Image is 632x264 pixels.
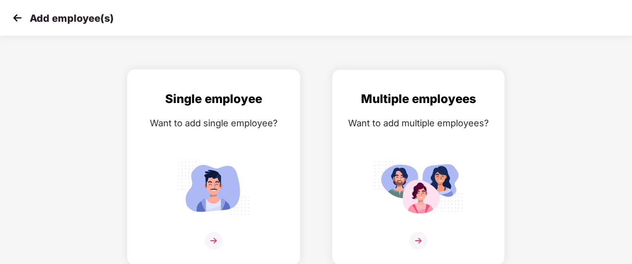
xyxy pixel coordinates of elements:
div: Multiple employees [342,90,495,108]
div: Want to add multiple employees? [342,116,495,130]
img: svg+xml;base64,PHN2ZyB4bWxucz0iaHR0cDovL3d3dy53My5vcmcvMjAwMC9zdmciIGlkPSJTaW5nbGVfZW1wbG95ZWUiIH... [169,157,258,219]
img: svg+xml;base64,PHN2ZyB4bWxucz0iaHR0cDovL3d3dy53My5vcmcvMjAwMC9zdmciIHdpZHRoPSIzMCIgaGVpZ2h0PSIzMC... [10,10,25,25]
p: Add employee(s) [30,12,114,24]
img: svg+xml;base64,PHN2ZyB4bWxucz0iaHR0cDovL3d3dy53My5vcmcvMjAwMC9zdmciIHdpZHRoPSIzNiIgaGVpZ2h0PSIzNi... [205,232,223,250]
img: svg+xml;base64,PHN2ZyB4bWxucz0iaHR0cDovL3d3dy53My5vcmcvMjAwMC9zdmciIGlkPSJNdWx0aXBsZV9lbXBsb3llZS... [374,157,463,219]
div: Want to add single employee? [137,116,290,130]
div: Single employee [137,90,290,108]
img: svg+xml;base64,PHN2ZyB4bWxucz0iaHR0cDovL3d3dy53My5vcmcvMjAwMC9zdmciIHdpZHRoPSIzNiIgaGVpZ2h0PSIzNi... [409,232,427,250]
